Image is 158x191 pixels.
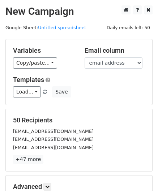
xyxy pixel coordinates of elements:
a: Untitled spreadsheet [38,25,86,30]
a: Copy/paste... [13,57,57,69]
h5: Email column [85,47,145,55]
h2: New Campaign [5,5,153,18]
h5: Advanced [13,183,145,191]
small: [EMAIL_ADDRESS][DOMAIN_NAME] [13,129,94,134]
a: Load... [13,86,41,97]
a: Templates [13,76,44,83]
a: Daily emails left: 50 [104,25,153,30]
h5: Variables [13,47,74,55]
a: +47 more [13,155,43,164]
small: [EMAIL_ADDRESS][DOMAIN_NAME] [13,136,94,142]
h5: 50 Recipients [13,116,145,124]
small: Google Sheet: [5,25,86,30]
button: Save [52,86,71,97]
small: [EMAIL_ADDRESS][DOMAIN_NAME] [13,145,94,150]
span: Daily emails left: 50 [104,24,153,32]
